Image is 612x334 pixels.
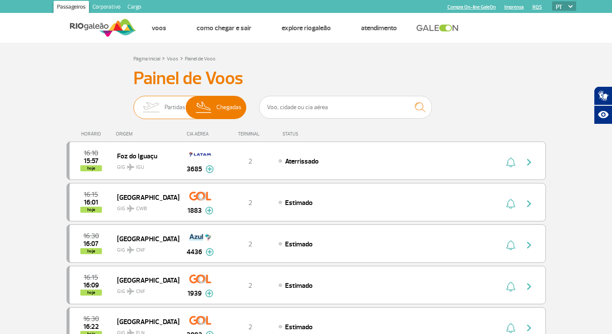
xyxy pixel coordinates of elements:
span: hoje [80,165,102,171]
img: destiny_airplane.svg [127,164,134,170]
span: Partidas [165,96,185,119]
span: [GEOGRAPHIC_DATA] [117,274,172,286]
img: mais-info-painel-voo.svg [205,290,213,297]
a: Compra On-line GaleOn [447,4,496,10]
span: hoje [80,248,102,254]
img: destiny_airplane.svg [127,205,134,212]
a: Painel de Voos [185,56,216,62]
span: Estimado [285,240,313,249]
span: hoje [80,207,102,213]
span: 2025-08-25 16:09:00 [83,282,99,288]
img: slider-embarque [137,96,165,119]
img: mais-info-painel-voo.svg [205,207,213,214]
a: Imprensa [504,4,524,10]
span: Aterrissado [285,157,319,166]
span: 2 [248,281,252,290]
a: Corporativo [89,1,124,15]
span: 1883 [187,205,202,216]
span: Foz do Iguaçu [117,150,172,161]
div: STATUS [278,131,349,137]
button: Abrir tradutor de língua de sinais. [594,86,612,105]
span: hoje [80,290,102,296]
img: sino-painel-voo.svg [506,281,515,292]
span: 2025-08-25 16:01:00 [84,199,98,205]
button: Abrir recursos assistivos. [594,105,612,124]
input: Voo, cidade ou cia aérea [259,96,432,119]
span: 2025-08-25 16:07:00 [83,241,98,247]
span: 1939 [187,288,202,299]
img: slider-desembarque [191,96,217,119]
img: sino-painel-voo.svg [506,323,515,333]
span: 2 [248,157,252,166]
div: Plugin de acessibilidade da Hand Talk. [594,86,612,124]
span: Estimado [285,199,313,207]
span: Estimado [285,323,313,331]
img: mais-info-painel-voo.svg [206,248,214,256]
span: 2025-08-25 16:30:00 [83,316,99,322]
span: 2025-08-25 16:10:00 [84,150,98,156]
div: HORÁRIO [69,131,116,137]
span: 2025-08-25 16:30:00 [83,233,99,239]
div: CIA AÉREA [179,131,222,137]
img: destiny_airplane.svg [127,246,134,253]
span: 2025-08-25 16:22:00 [83,324,99,330]
span: IGU [136,164,144,171]
span: 2 [248,323,252,331]
a: RQS [533,4,542,10]
span: 4436 [187,247,202,257]
img: sino-painel-voo.svg [506,240,515,250]
img: seta-direita-painel-voo.svg [524,281,534,292]
span: [GEOGRAPHIC_DATA] [117,316,172,327]
span: [GEOGRAPHIC_DATA] [117,192,172,203]
a: Atendimento [361,24,397,32]
img: sino-painel-voo.svg [506,199,515,209]
a: Voos [152,24,166,32]
span: 2025-08-25 16:15:00 [84,192,98,198]
img: sino-painel-voo.svg [506,157,515,167]
div: ORIGEM [116,131,179,137]
span: GIG [117,200,172,213]
a: Explore RIOgaleão [282,24,331,32]
img: destiny_airplane.svg [127,288,134,295]
span: [GEOGRAPHIC_DATA] [117,233,172,244]
span: 2025-08-25 16:15:00 [84,274,98,280]
a: Cargo [124,1,145,15]
h3: Painel de Voos [133,68,479,89]
span: 3685 [187,164,202,174]
a: > [180,53,183,63]
span: GIG [117,283,172,296]
span: Chegadas [216,96,241,119]
a: Passageiros [54,1,89,15]
img: seta-direita-painel-voo.svg [524,199,534,209]
img: seta-direita-painel-voo.svg [524,157,534,167]
span: 2025-08-25 15:57:00 [84,158,98,164]
img: mais-info-painel-voo.svg [206,165,214,173]
a: Voos [167,56,178,62]
span: CWB [136,205,147,213]
a: > [162,53,165,63]
span: 2 [248,199,252,207]
span: CNF [136,246,145,254]
img: seta-direita-painel-voo.svg [524,240,534,250]
span: 2 [248,240,252,249]
span: CNF [136,288,145,296]
span: GIG [117,159,172,171]
a: Página Inicial [133,56,160,62]
span: GIG [117,242,172,254]
a: Como chegar e sair [197,24,251,32]
span: Estimado [285,281,313,290]
img: seta-direita-painel-voo.svg [524,323,534,333]
div: TERMINAL [222,131,278,137]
